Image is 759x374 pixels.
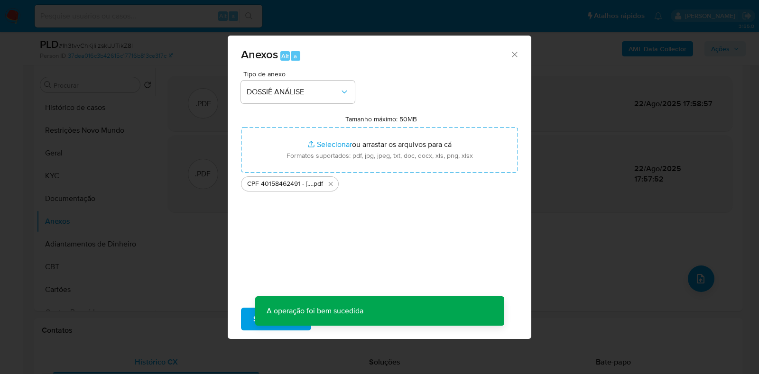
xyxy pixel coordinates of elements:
button: Fechar [510,50,518,58]
button: Excluir CPF 40158462491 - ANDRE ARNALDO SANTANA DO AMARAL.pdf [325,178,336,190]
span: Cancelar [327,309,358,329]
span: DOSSIÊ ANÁLISE [247,87,340,97]
p: A operação foi bem sucedida [255,296,375,326]
button: DOSSIÊ ANÁLISE [241,81,355,103]
span: CPF 40158462491 - [PERSON_NAME] DO AMARAL [247,179,312,189]
ul: Arquivos selecionados [241,173,518,192]
button: Subir arquivo [241,308,311,330]
span: Alt [281,52,289,61]
label: Tamanho máximo: 50MB [345,115,417,123]
span: Anexos [241,46,278,63]
span: .pdf [312,179,323,189]
span: Subir arquivo [253,309,299,329]
span: a [294,52,297,61]
span: Tipo de anexo [243,71,357,77]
